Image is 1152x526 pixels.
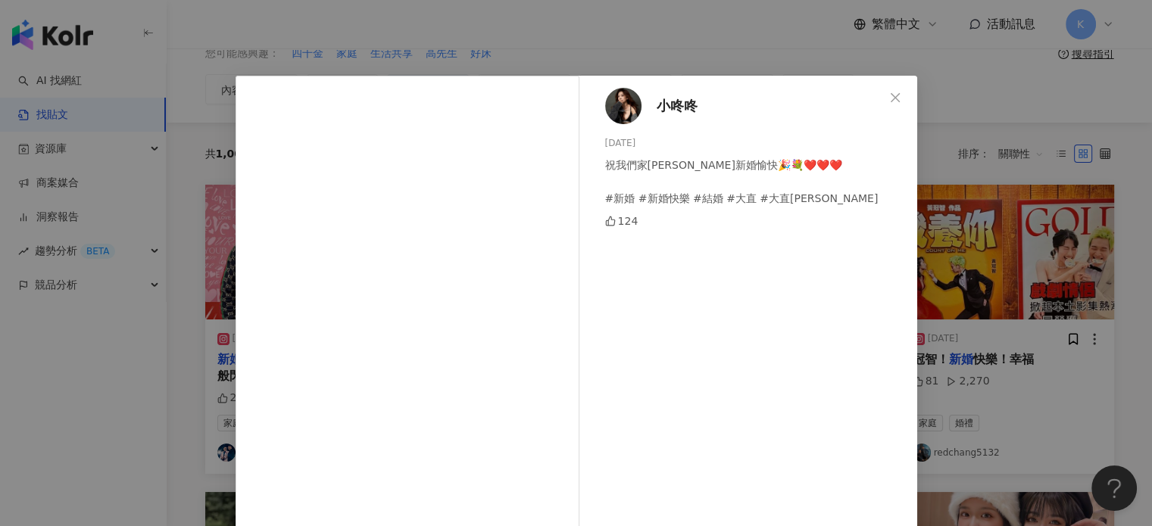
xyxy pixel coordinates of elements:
a: KOL Avatar小咚咚 [605,88,884,124]
span: 小咚咚 [657,95,698,117]
div: 124 [605,213,638,229]
button: Close [880,82,910,113]
img: KOL Avatar [605,88,642,124]
div: [DATE] [605,136,905,151]
span: close [889,92,901,104]
div: 祝我們家[PERSON_NAME]新婚愉快🎉💐❤️❤️❤️ #新婚 #新婚快樂 #結婚 #大直 #大直[PERSON_NAME] [605,157,905,207]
